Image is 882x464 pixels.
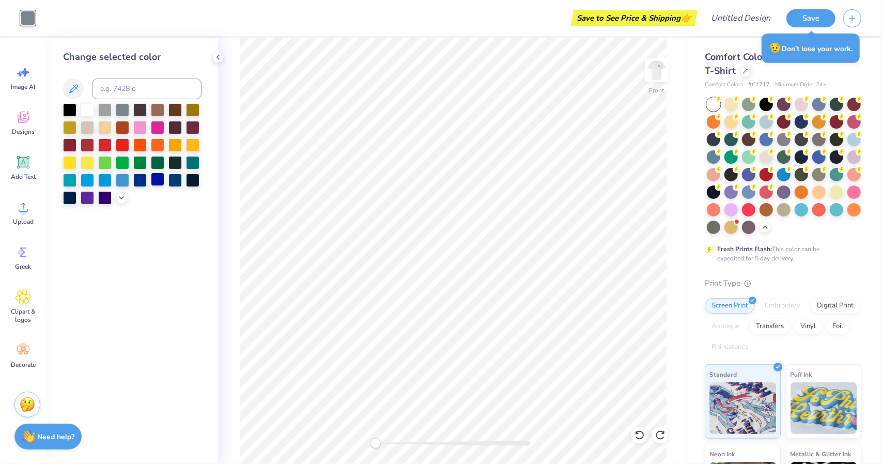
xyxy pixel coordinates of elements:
[11,173,36,181] span: Add Text
[12,128,35,136] span: Designs
[791,369,812,380] span: Puff Ink
[709,382,776,434] img: Standard
[769,41,781,55] span: 😥
[649,86,664,95] div: Front
[370,438,381,448] div: Accessibility label
[717,244,844,263] div: This color can be expedited for 5 day delivery.
[705,319,746,334] div: Applique
[92,79,202,99] input: e.g. 7428 c
[748,81,770,89] span: # C1717
[6,307,40,324] span: Clipart & logos
[810,298,860,314] div: Digital Print
[758,298,807,314] div: Embroidery
[680,11,692,24] span: 👉
[703,8,779,28] input: Untitled Design
[786,9,835,27] button: Save
[709,369,737,380] span: Standard
[16,262,32,271] span: Greek
[646,60,667,81] img: Front
[705,277,861,289] div: Print Type
[11,361,36,369] span: Decorate
[794,319,823,334] div: Vinyl
[749,319,791,334] div: Transfers
[762,34,860,63] div: Don’t lose your work.
[705,81,743,89] span: Comfort Colors
[574,10,695,26] div: Save to See Price & Shipping
[38,432,75,442] strong: Need help?
[709,448,735,459] span: Neon Ink
[705,298,755,314] div: Screen Print
[826,319,850,334] div: Foil
[791,382,857,434] img: Puff Ink
[791,448,852,459] span: Metallic & Glitter Ink
[705,51,858,77] span: Comfort Colors Adult Heavyweight T-Shirt
[63,50,202,64] div: Change selected color
[705,339,755,355] div: Rhinestones
[717,245,772,253] strong: Fresh Prints Flash:
[13,218,34,226] span: Upload
[11,83,36,91] span: Image AI
[775,81,827,89] span: Minimum Order: 24 +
